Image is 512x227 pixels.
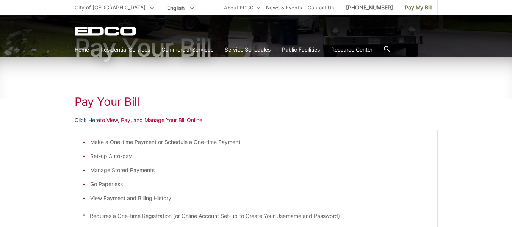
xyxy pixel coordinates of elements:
[90,194,430,202] li: View Payment and Billing History
[75,45,89,54] a: Home
[75,116,438,124] p: to View, Pay, and Manage Your Bill Online
[90,138,430,146] li: Make a One-time Payment or Schedule a One-time Payment
[225,45,271,54] a: Service Schedules
[331,45,373,54] a: Resource Center
[75,116,100,124] a: Click Here
[75,27,138,36] a: EDCD logo. Return to the homepage.
[161,2,200,14] span: English
[75,36,438,60] h1: Pay Your Bill
[224,3,260,12] a: About EDCO
[90,180,430,188] li: Go Paperless
[100,45,150,54] a: Residential Services
[90,166,430,174] li: Manage Stored Payments
[405,3,432,12] span: Pay My Bill
[75,95,438,108] h1: Pay Your Bill
[266,3,302,12] a: News & Events
[282,45,320,54] a: Public Facilities
[90,152,430,160] li: Set-up Auto-pay
[75,4,146,11] span: City of [GEOGRAPHIC_DATA]
[83,212,430,220] p: * Requires a One-time Registration (or Online Account Set-up to Create Your Username and Password)
[161,45,213,54] a: Commercial Services
[308,3,334,12] a: Contact Us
